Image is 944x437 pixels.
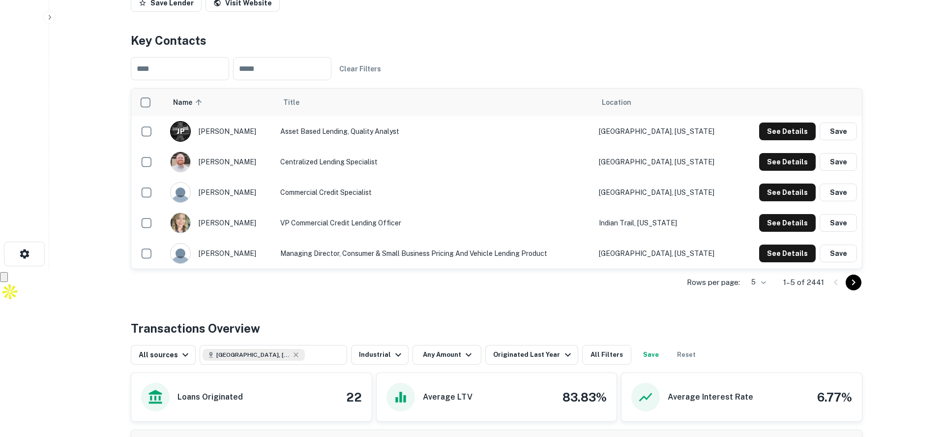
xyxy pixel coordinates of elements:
div: [PERSON_NAME] [170,182,270,203]
div: [PERSON_NAME] [170,121,270,142]
td: Asset Based Lending, Quality Analyst [275,116,594,147]
img: 9c8pery4andzj6ohjkjp54ma2 [171,183,190,202]
button: Save [820,123,857,140]
p: J P [177,126,184,137]
span: Name [173,96,205,108]
button: See Details [759,123,816,140]
td: [GEOGRAPHIC_DATA], [US_STATE] [594,147,738,177]
div: All sources [139,349,191,361]
th: Title [275,89,594,116]
button: Save [820,214,857,232]
button: See Details [759,153,816,171]
img: 1696339563387 [171,213,190,233]
h4: 83.83% [562,388,607,406]
button: See Details [759,184,816,201]
button: Originated Last Year [485,345,578,365]
td: VP Commercial Credit Lending Officer [275,208,594,238]
h6: Loans Originated [177,391,243,403]
img: 9c8pery4andzj6ohjkjp54ma2 [171,244,190,263]
button: All Filters [582,345,631,365]
iframe: Chat Widget [895,358,944,406]
td: Centralized Lending Specialist [275,147,594,177]
h6: Average Interest Rate [668,391,753,403]
div: [PERSON_NAME] [170,243,270,264]
button: Save [820,245,857,262]
button: Reset [671,345,702,365]
h4: Transactions Overview [131,319,260,337]
td: [GEOGRAPHIC_DATA], [US_STATE] [594,177,738,208]
button: Industrial [351,345,409,365]
td: Managing Director, Consumer & Small Business Pricing and Vehicle Lending Product [275,238,594,269]
button: All sources [131,345,196,365]
h4: Key Contacts [131,31,862,49]
div: [PERSON_NAME] [170,152,270,172]
img: 1731440652048 [171,152,190,172]
span: [GEOGRAPHIC_DATA], [GEOGRAPHIC_DATA], [GEOGRAPHIC_DATA] [216,350,290,359]
button: See Details [759,214,816,232]
div: [PERSON_NAME] [170,213,270,233]
th: Name [165,89,275,116]
td: [GEOGRAPHIC_DATA], [US_STATE] [594,116,738,147]
h6: Average LTV [423,391,472,403]
span: Title [283,96,312,108]
button: Any Amount [413,345,481,365]
td: Commercial Credit Specialist [275,177,594,208]
button: Save [820,184,857,201]
h4: 6.77% [817,388,852,406]
span: Location [602,96,631,108]
td: Indian Trail, [US_STATE] [594,208,738,238]
td: [GEOGRAPHIC_DATA], [US_STATE] [594,238,738,269]
button: Clear Filters [335,60,385,78]
button: Save [820,153,857,171]
div: scrollable content [131,89,862,269]
button: Save your search to get updates of matches that match your search criteria. [635,345,667,365]
th: Location [594,89,738,116]
h4: 22 [346,388,362,406]
div: Originated Last Year [493,349,573,361]
button: See Details [759,245,816,262]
